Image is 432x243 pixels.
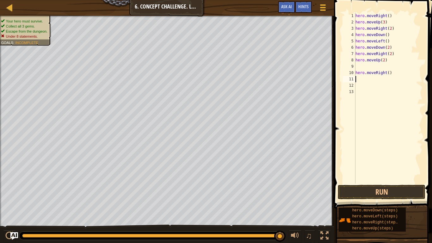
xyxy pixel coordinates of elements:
div: 6 [343,44,355,51]
div: 4 [343,32,355,38]
span: ♫ [306,231,312,240]
button: Show game menu [315,1,331,16]
button: Ask AI [10,232,18,240]
div: 2 [343,19,355,25]
span: Incomplete [15,40,38,45]
li: Escape from the dungeon. [1,29,47,34]
span: hero.moveRight(steps) [352,220,400,225]
div: 3 [343,25,355,32]
span: hero.moveUp(steps) [352,226,393,231]
span: hero.moveDown(steps) [352,208,398,213]
div: 11 [343,76,355,82]
span: Ask AI [281,3,292,9]
button: ♫ [305,230,315,243]
span: Your hero must survive. [6,19,43,23]
span: hero.moveLeft(steps) [352,214,398,219]
span: Under 8 statements. [6,34,38,38]
div: 9 [343,63,355,70]
li: Under 8 statements. [1,34,47,39]
img: portrait.png [339,214,351,226]
div: 1 [343,13,355,19]
button: Ask AI [278,1,295,13]
div: 7 [343,51,355,57]
span: Collect all 3 gems. [6,24,35,28]
span: Hints [298,3,309,9]
div: 5 [343,38,355,44]
div: 10 [343,70,355,76]
li: Your hero must survive. [1,19,47,24]
div: 13 [343,89,355,95]
span: Goals [1,40,13,45]
button: Run [338,185,425,199]
li: Collect all 3 gems. [1,24,47,29]
button: Adjust volume [289,230,301,243]
span: : [13,40,15,45]
span: Escape from the dungeon. [6,29,47,33]
button: Toggle fullscreen [318,230,331,243]
div: 12 [343,82,355,89]
button: Ctrl + P: Pause [3,230,16,243]
div: 8 [343,57,355,63]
